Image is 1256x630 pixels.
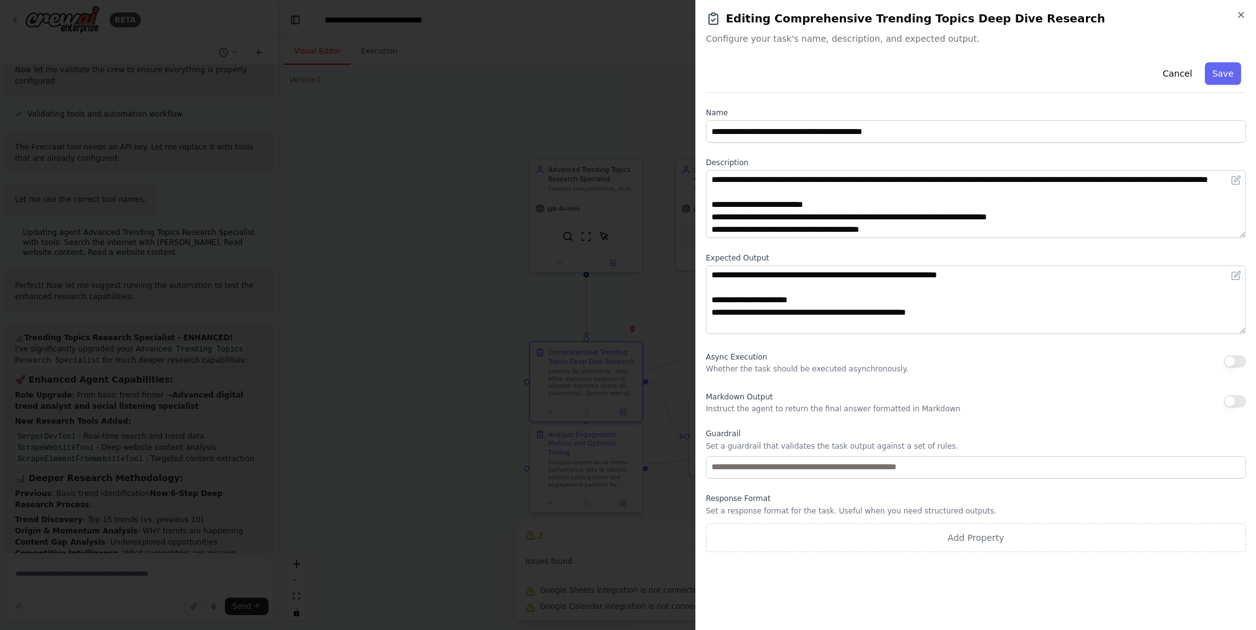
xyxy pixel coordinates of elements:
[706,253,1246,263] label: Expected Output
[706,404,961,414] p: Instruct the agent to return the final answer formatted in Markdown
[706,353,767,361] span: Async Execution
[706,506,1246,516] p: Set a response format for the task. Useful when you need structured outputs.
[706,32,1246,45] span: Configure your task's name, description, and expected output.
[706,158,1246,168] label: Description
[706,10,1246,27] h2: Editing Comprehensive Trending Topics Deep Dive Research
[706,429,1246,439] label: Guardrail
[706,494,1246,504] label: Response Format
[1155,62,1199,85] button: Cancel
[706,364,908,374] p: Whether the task should be executed asynchronously.
[706,523,1246,552] button: Add Property
[706,441,1246,451] p: Set a guardrail that validates the task output against a set of rules.
[1205,62,1241,85] button: Save
[706,108,1246,118] label: Name
[1229,173,1244,188] button: Open in editor
[706,393,773,401] span: Markdown Output
[1229,268,1244,283] button: Open in editor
